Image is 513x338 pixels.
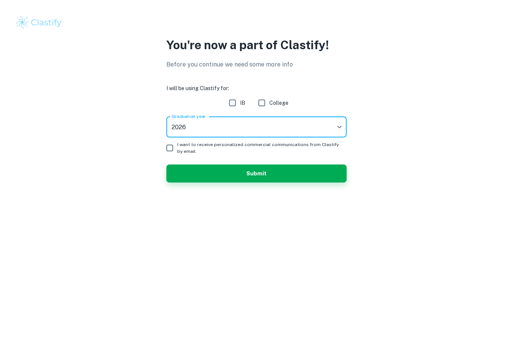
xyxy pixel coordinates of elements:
[172,113,206,119] label: Graduation year
[240,99,245,107] span: IB
[177,141,341,155] span: I want to receive personalized commercial communications from Clastify by email.
[15,15,63,30] img: Clastify logo
[166,116,347,137] div: 2026
[166,84,347,92] h6: I will be using Clastify for:
[166,36,347,54] p: You're now a part of Clastify!
[166,164,347,183] button: Submit
[166,60,347,69] p: Before you continue we need some more info
[15,15,498,30] a: Clastify logo
[269,99,288,107] span: College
